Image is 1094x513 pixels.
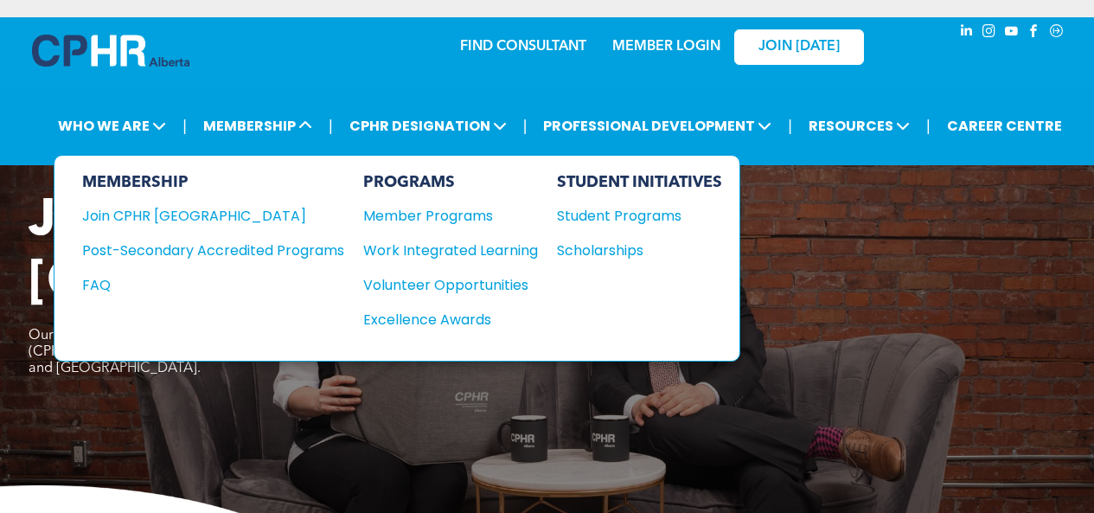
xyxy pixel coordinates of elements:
a: JOIN [DATE] [734,29,864,65]
div: Member Programs [363,205,521,227]
div: STUDENT INITIATIVES [557,173,722,192]
div: Post-Secondary Accredited Programs [82,240,318,261]
a: FIND CONSULTANT [460,40,586,54]
span: JOIN [DATE] [758,39,840,55]
li: | [182,108,187,144]
div: Scholarships [557,240,706,261]
a: instagram [980,22,999,45]
a: Work Integrated Learning [363,240,538,261]
a: Member Programs [363,205,538,227]
a: MEMBER LOGIN [612,40,720,54]
div: PROGRAMS [363,173,538,192]
a: youtube [1002,22,1021,45]
li: | [788,108,792,144]
a: Student Programs [557,205,722,227]
span: Join CPHR [GEOGRAPHIC_DATA] [29,196,582,310]
div: Student Programs [557,205,706,227]
a: Scholarships [557,240,722,261]
a: Social network [1047,22,1066,45]
a: Join CPHR [GEOGRAPHIC_DATA] [82,205,344,227]
div: FAQ [82,274,318,296]
li: | [926,108,931,144]
a: Post-Secondary Accredited Programs [82,240,344,261]
span: PROFESSIONAL DEVELOPMENT [538,110,777,142]
a: FAQ [82,274,344,296]
img: A blue and white logo for cp alberta [32,35,189,67]
a: Excellence Awards [363,309,538,330]
span: Our community includes over 3,300 Chartered Professionals in Human Resources (CPHRs), living and ... [29,329,538,375]
li: | [523,108,528,144]
li: | [329,108,333,144]
span: MEMBERSHIP [198,110,317,142]
span: RESOURCES [803,110,915,142]
span: CPHR DESIGNATION [344,110,512,142]
div: Excellence Awards [363,309,521,330]
a: CAREER CENTRE [942,110,1067,142]
div: Volunteer Opportunities [363,274,521,296]
a: linkedin [957,22,976,45]
div: Join CPHR [GEOGRAPHIC_DATA] [82,205,318,227]
a: facebook [1025,22,1044,45]
div: MEMBERSHIP [82,173,344,192]
a: Volunteer Opportunities [363,274,538,296]
span: WHO WE ARE [53,110,171,142]
div: Work Integrated Learning [363,240,521,261]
